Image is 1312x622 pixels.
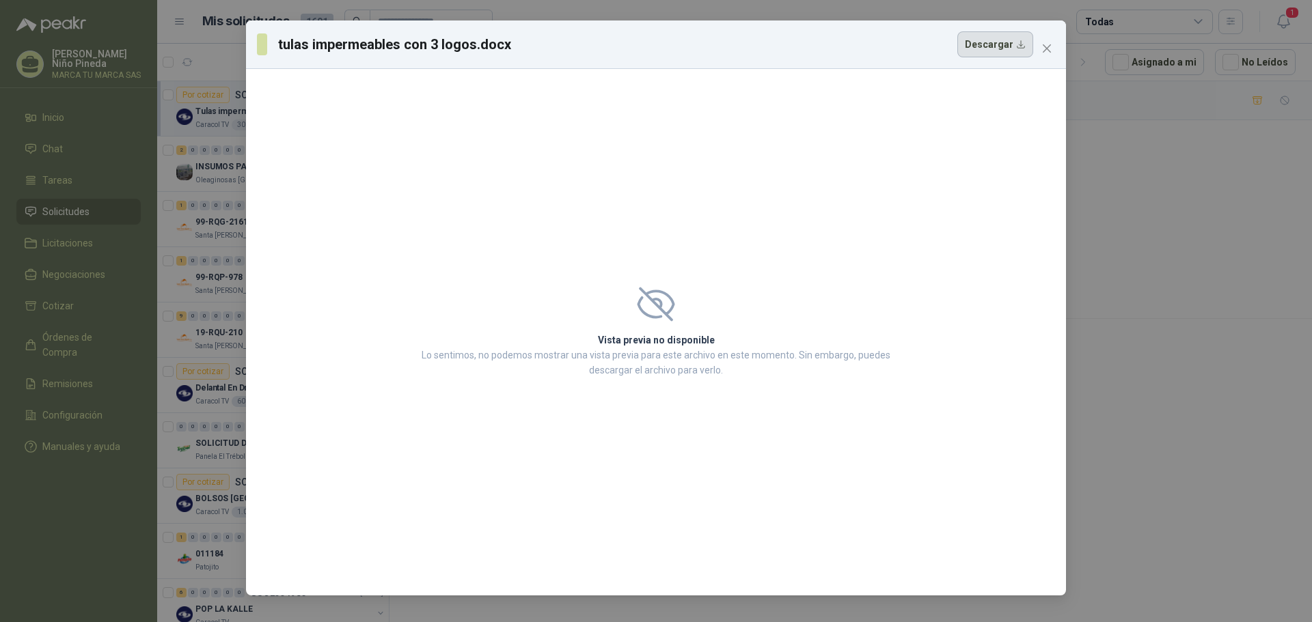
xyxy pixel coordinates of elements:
p: Lo sentimos, no podemos mostrar una vista previa para este archivo en este momento. Sin embargo, ... [418,348,894,378]
span: close [1041,43,1052,54]
h2: Vista previa no disponible [418,333,894,348]
button: Close [1036,38,1058,59]
h3: tulas impermeables con 3 logos.docx [278,34,512,55]
button: Descargar [957,31,1033,57]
